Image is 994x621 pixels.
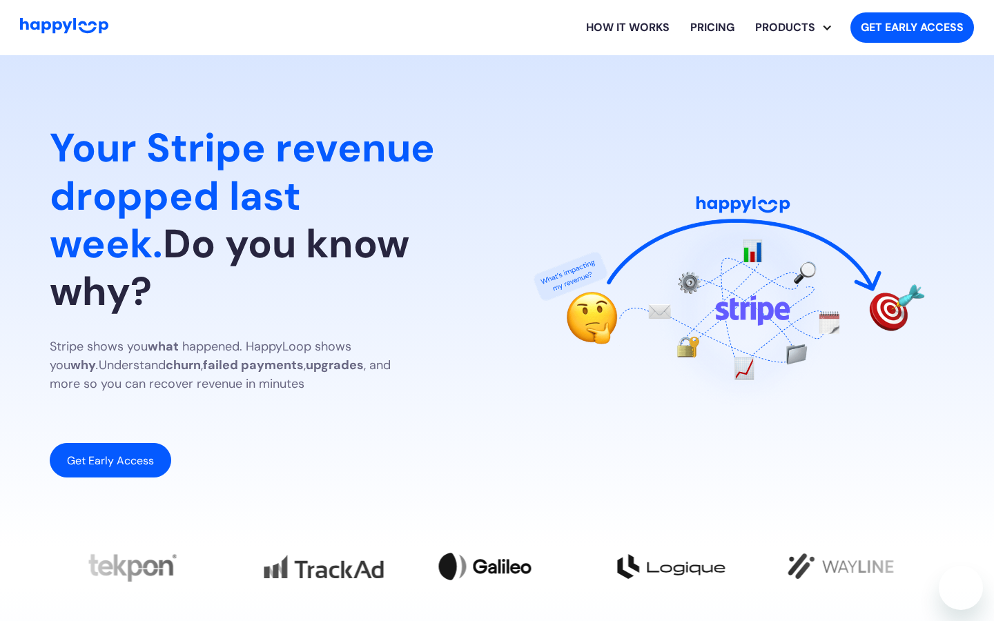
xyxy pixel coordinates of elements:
a: Learn how HappyLoop works [576,6,680,50]
strong: upgrades [306,357,364,373]
strong: churn [166,357,201,373]
span: Your Stripe revenue dropped last week. [50,122,435,269]
a: View HappyLoop pricing plans [680,6,745,50]
iframe: Κουμπί για την εκκίνηση του παραθύρου ανταλλαγής μηνυμάτων [939,566,983,610]
p: Stripe shows you happened. HappyLoop shows you Understand , , , and more so you can recover reven... [50,337,422,393]
strong: why [70,357,96,373]
h1: Do you know why? [50,124,475,315]
em: . [96,357,99,373]
a: Get started with HappyLoop [850,12,974,43]
strong: what [148,338,179,355]
div: Explore HappyLoop use cases [745,6,839,50]
a: Go to Home Page [20,18,108,37]
strong: failed payments [203,357,304,373]
a: Get Early Access [50,443,171,477]
div: PRODUCTS [745,19,826,36]
div: PRODUCTS [755,6,839,50]
img: HappyLoop Logo [20,18,108,34]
